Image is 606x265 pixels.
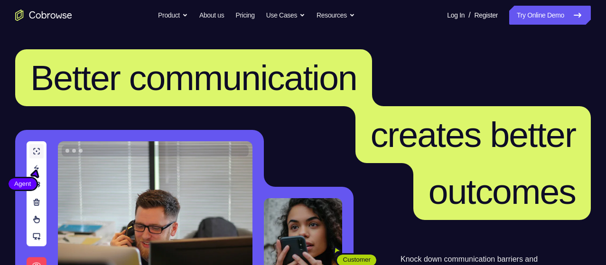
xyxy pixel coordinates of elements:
span: Better communication [30,58,357,98]
button: Resources [317,6,355,25]
a: Register [475,6,498,25]
a: Pricing [235,6,254,25]
span: outcomes [429,172,576,211]
a: Log In [447,6,465,25]
span: creates better [371,115,576,155]
span: / [468,9,470,21]
button: Use Cases [266,6,305,25]
a: Go to the home page [15,9,72,21]
a: About us [199,6,224,25]
a: Try Online Demo [509,6,591,25]
button: Product [158,6,188,25]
